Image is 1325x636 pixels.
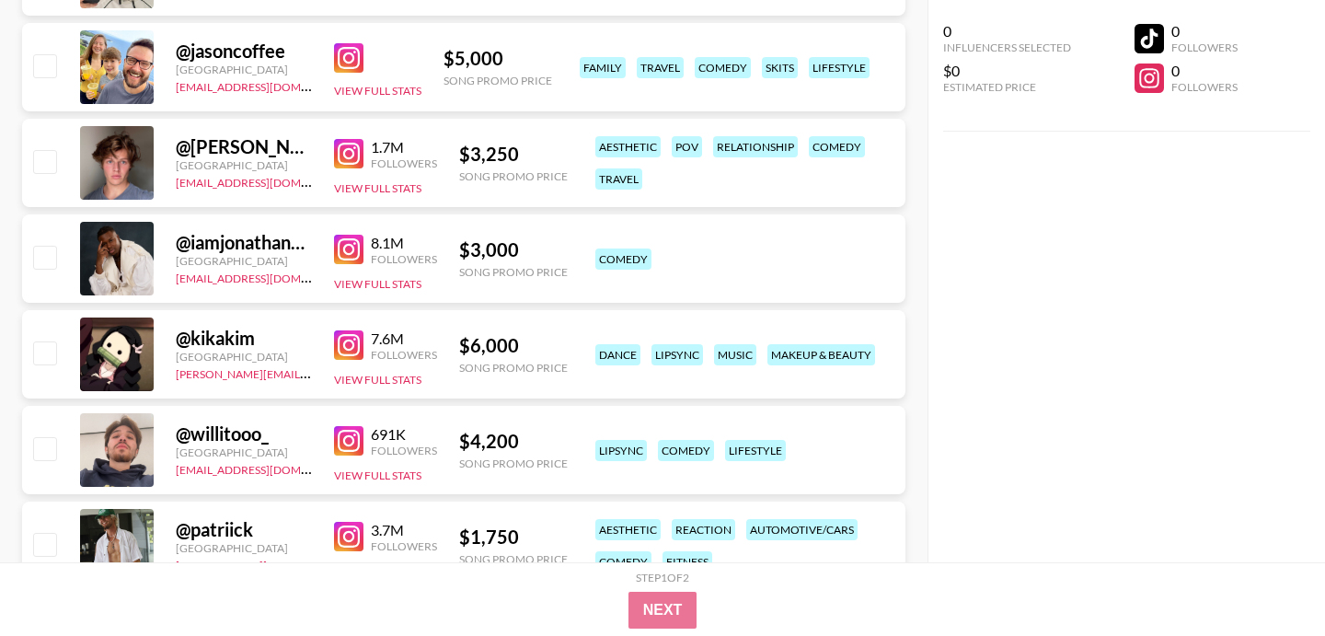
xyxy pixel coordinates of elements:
[176,422,312,445] div: @ willitooo_
[371,156,437,170] div: Followers
[371,252,437,266] div: Followers
[658,440,714,461] div: comedy
[334,181,421,195] button: View Full Stats
[459,430,568,453] div: $ 4,200
[334,235,363,264] img: Instagram
[371,234,437,252] div: 8.1M
[713,136,798,157] div: relationship
[334,277,421,291] button: View Full Stats
[371,348,437,362] div: Followers
[662,551,712,572] div: fitness
[651,344,703,365] div: lipsync
[459,361,568,375] div: Song Promo Price
[371,138,437,156] div: 1.7M
[176,518,312,541] div: @ patriick
[1233,544,1303,614] iframe: Drift Widget Chat Controller
[334,426,363,456] img: Instagram
[595,440,647,461] div: lipsync
[943,40,1071,54] div: Influencers Selected
[176,350,312,364] div: [GEOGRAPHIC_DATA]
[334,139,363,168] img: Instagram
[334,373,421,387] button: View Full Stats
[334,522,363,551] img: Instagram
[176,172,361,190] a: [EMAIL_ADDRESS][DOMAIN_NAME]
[672,136,702,157] div: pov
[595,168,642,190] div: travel
[809,57,870,78] div: lifestyle
[628,592,697,629] button: Next
[176,268,361,285] a: [EMAIL_ADDRESS][DOMAIN_NAME]
[459,265,568,279] div: Song Promo Price
[746,519,858,540] div: automotive/cars
[714,344,756,365] div: music
[176,541,312,555] div: [GEOGRAPHIC_DATA]
[459,143,568,166] div: $ 3,250
[767,344,875,365] div: makeup & beauty
[371,444,437,457] div: Followers
[595,136,661,157] div: aesthetic
[1171,40,1238,54] div: Followers
[444,74,552,87] div: Song Promo Price
[595,344,640,365] div: dance
[176,327,312,350] div: @ kikakim
[371,521,437,539] div: 3.7M
[636,571,689,584] div: Step 1 of 2
[176,254,312,268] div: [GEOGRAPHIC_DATA]
[334,468,421,482] button: View Full Stats
[595,551,651,572] div: comedy
[637,57,684,78] div: travel
[334,43,363,73] img: Instagram
[459,334,568,357] div: $ 6,000
[1171,80,1238,94] div: Followers
[176,76,361,94] a: [EMAIL_ADDRESS][DOMAIN_NAME]
[943,22,1071,40] div: 0
[371,330,437,348] div: 7.6M
[176,63,312,76] div: [GEOGRAPHIC_DATA]
[444,47,552,70] div: $ 5,000
[809,136,865,157] div: comedy
[176,231,312,254] div: @ iamjonathanpeter
[176,158,312,172] div: [GEOGRAPHIC_DATA]
[595,519,661,540] div: aesthetic
[943,62,1071,80] div: $0
[1171,22,1238,40] div: 0
[762,57,798,78] div: skits
[459,169,568,183] div: Song Promo Price
[371,425,437,444] div: 691K
[334,330,363,360] img: Instagram
[334,84,421,98] button: View Full Stats
[176,40,312,63] div: @ jasoncoffee
[176,445,312,459] div: [GEOGRAPHIC_DATA]
[459,457,568,470] div: Song Promo Price
[580,57,626,78] div: family
[725,440,786,461] div: lifestyle
[371,539,437,553] div: Followers
[695,57,751,78] div: comedy
[943,80,1071,94] div: Estimated Price
[595,249,651,270] div: comedy
[1171,62,1238,80] div: 0
[459,526,568,549] div: $ 1,750
[672,519,735,540] div: reaction
[176,459,361,477] a: [EMAIL_ADDRESS][DOMAIN_NAME]
[176,364,448,381] a: [PERSON_NAME][EMAIL_ADDRESS][DOMAIN_NAME]
[459,552,568,566] div: Song Promo Price
[459,238,568,261] div: $ 3,000
[176,135,312,158] div: @ [PERSON_NAME].dezz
